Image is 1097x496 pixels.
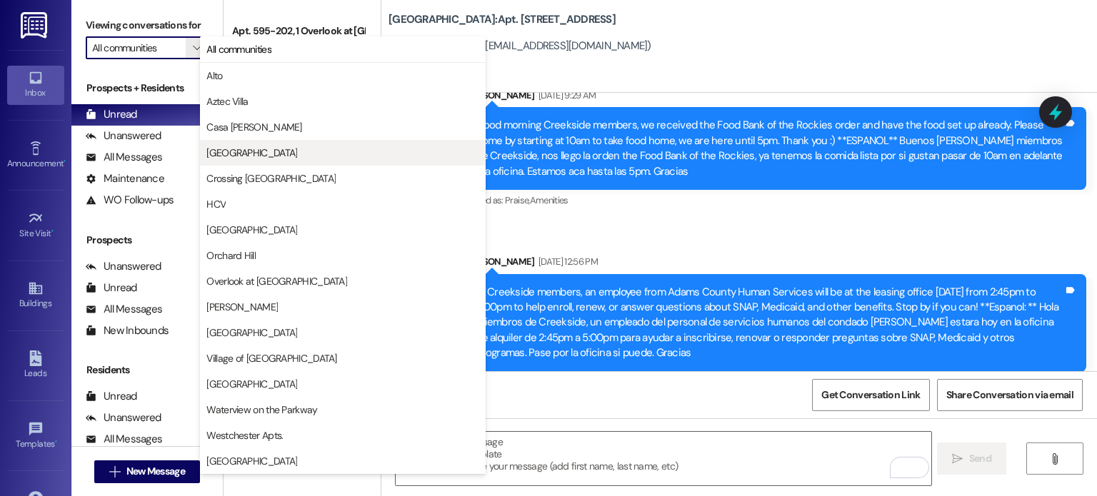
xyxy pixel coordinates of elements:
a: Leads [7,346,64,385]
div: New Inbounds [86,323,169,338]
span: Orchard Hill [206,248,256,263]
div: All Messages [86,302,162,317]
span: All communities [206,42,271,56]
button: Get Conversation Link [812,379,929,411]
div: Unread [86,389,137,404]
div: Prospects + Residents [71,81,223,96]
span: Aztec Villa [206,94,248,108]
span: Alto [206,69,222,83]
span: New Message [126,464,185,479]
span: [GEOGRAPHIC_DATA] [206,146,297,160]
div: (79) [197,125,223,147]
span: Waterview on the Parkway [206,403,317,417]
div: Unread [86,107,137,122]
button: Send [937,442,1006,475]
span: Get Conversation Link [821,388,920,403]
div: Apt. 595-202, 1 Overlook at [GEOGRAPHIC_DATA] [232,24,364,39]
div: Unread [86,280,137,295]
label: Viewing conversations for [86,14,209,36]
span: HCV [206,197,226,211]
div: Residents [71,363,223,378]
div: Unanswered [86,259,161,274]
span: [PERSON_NAME] [206,300,278,314]
button: New Message [94,460,200,483]
i:  [1049,453,1060,465]
span: Casa [PERSON_NAME] [206,120,301,134]
div: Prospects [71,233,223,248]
a: Inbox [7,66,64,104]
span: Share Conversation via email [946,388,1073,403]
div: WO Follow-ups [86,193,174,208]
a: Site Visit • [7,206,64,245]
div: [PERSON_NAME] [464,88,1086,108]
span: Amenities [530,194,568,206]
span: [GEOGRAPHIC_DATA] [206,377,297,391]
a: Buildings [7,276,64,315]
div: (78) [197,407,223,429]
span: [GEOGRAPHIC_DATA] [206,325,297,340]
span: Westchester Apts. [206,428,283,442]
input: All communities [92,36,186,59]
a: Templates • [7,417,64,455]
span: Send [969,451,991,466]
span: [GEOGRAPHIC_DATA] [206,223,297,237]
div: Tagged as: [464,190,1086,211]
span: • [64,156,66,166]
div: [DATE] 12:56 PM [535,254,598,269]
b: [GEOGRAPHIC_DATA]: Apt. [STREET_ADDRESS] [389,12,616,27]
i:  [109,466,120,477]
span: Praise , [505,194,529,206]
span: Crossing [GEOGRAPHIC_DATA] [206,171,336,186]
div: Unanswered [86,410,161,425]
div: Unanswered [86,128,161,143]
div: [DATE] 9:29 AM [535,88,596,103]
div: All Messages [86,432,162,447]
div: All Messages [86,150,162,165]
span: • [55,437,57,447]
div: Maintenance [86,171,164,186]
div: Good morning Creekside members, we received the Food Bank of the Rockies order and have the food ... [476,118,1063,179]
span: • [51,226,54,236]
div: [PERSON_NAME]. ([EMAIL_ADDRESS][DOMAIN_NAME]) [389,39,651,54]
button: Share Conversation via email [937,379,1083,411]
span: [GEOGRAPHIC_DATA] [206,454,297,468]
textarea: To enrich screen reader interactions, please activate Accessibility in Grammarly extension settings [396,432,931,485]
div: [PERSON_NAME] [464,254,1086,274]
span: Village of [GEOGRAPHIC_DATA] [206,351,336,365]
div: Hi Creekside members, an employee from Adams County Human Services will be at the leasing office ... [476,285,1063,361]
i:  [193,42,201,54]
img: ResiDesk Logo [21,12,50,39]
i:  [952,453,963,465]
span: Overlook at [GEOGRAPHIC_DATA] [206,274,347,288]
